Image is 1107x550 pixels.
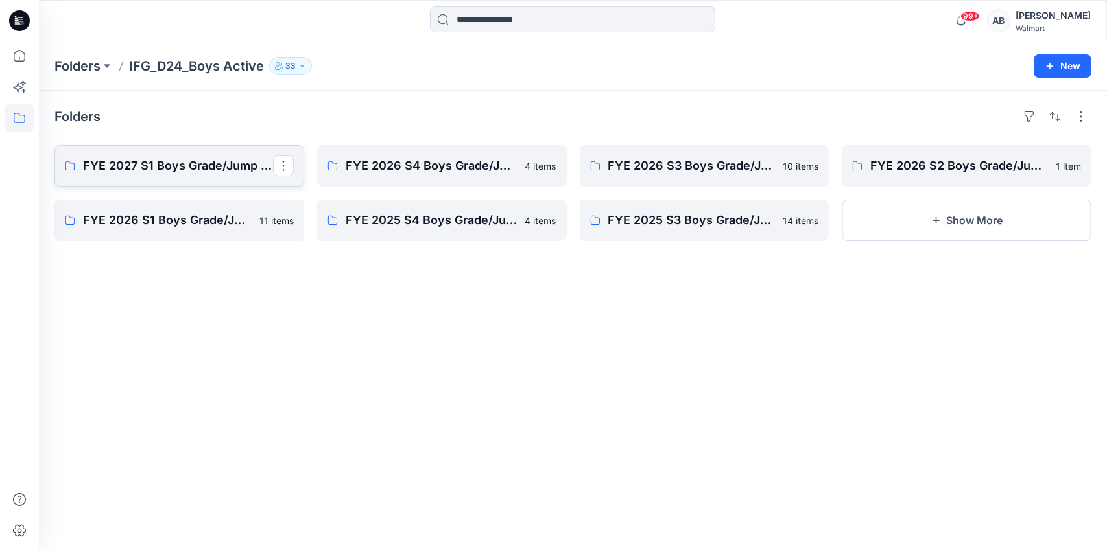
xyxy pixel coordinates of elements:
[54,200,304,241] a: FYE 2026 S1 Boys Grade/Jump size review11 items
[54,57,101,75] a: Folders
[1034,54,1091,78] button: New
[54,109,101,124] h4: Folders
[783,214,818,227] p: 14 items
[1016,23,1091,33] div: Walmart
[580,200,829,241] a: FYE 2025 S3 Boys Grade/Jump size review14 items
[346,157,518,175] p: FYE 2026 S4 Boys Grade/Jump size review
[129,57,264,75] p: IFG_D24_Boys Active
[870,157,1048,175] p: FYE 2026 S2 Boys Grade/Jump size review
[1016,8,1091,23] div: [PERSON_NAME]
[608,157,776,175] p: FYE 2026 S3 Boys Grade/Jump size review
[259,214,294,227] p: 11 items
[842,145,1091,187] a: FYE 2026 S2 Boys Grade/Jump size review1 item
[317,145,567,187] a: FYE 2026 S4 Boys Grade/Jump size review4 items
[83,211,252,229] p: FYE 2026 S1 Boys Grade/Jump size review
[317,200,567,241] a: FYE 2025 S4 Boys Grade/Jump size review4 items
[608,211,776,229] p: FYE 2025 S3 Boys Grade/Jump size review
[525,214,556,227] p: 4 items
[269,57,312,75] button: 33
[783,159,818,173] p: 10 items
[83,157,273,175] p: FYE 2027 S1 Boys Grade/Jump size review - ASTM grades
[1056,159,1081,173] p: 1 item
[987,9,1010,32] div: AB
[346,211,518,229] p: FYE 2025 S4 Boys Grade/Jump size review
[960,11,980,21] span: 99+
[842,200,1091,241] button: Show More
[580,145,829,187] a: FYE 2026 S3 Boys Grade/Jump size review10 items
[285,59,296,73] p: 33
[54,145,304,187] a: FYE 2027 S1 Boys Grade/Jump size review - ASTM grades
[525,159,556,173] p: 4 items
